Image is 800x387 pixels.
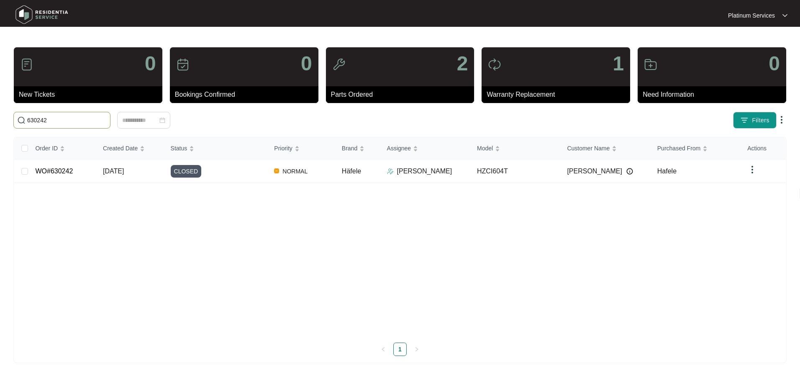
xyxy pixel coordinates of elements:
p: 1 [613,54,624,74]
p: Warranty Replacement [487,90,630,100]
th: Model [470,137,560,160]
th: Brand [335,137,380,160]
img: icon [176,58,190,71]
img: Info icon [626,168,633,175]
th: Assignee [380,137,470,160]
img: dropdown arrow [747,165,757,175]
p: Bookings Confirmed [175,90,318,100]
th: Created Date [96,137,164,160]
p: 0 [301,54,312,74]
span: right [414,347,419,352]
img: filter icon [740,116,749,124]
span: Purchased From [657,144,700,153]
img: icon [332,58,346,71]
img: dropdown arrow [782,13,787,18]
span: Priority [274,144,292,153]
img: residentia service logo [13,2,71,27]
p: 0 [769,54,780,74]
th: Customer Name [560,137,650,160]
img: dropdown arrow [777,115,787,125]
input: Search by Order Id, Assignee Name, Customer Name, Brand and Model [27,116,107,125]
span: Hafele [657,168,677,175]
p: 0 [145,54,156,74]
span: Customer Name [567,144,610,153]
span: Created Date [103,144,138,153]
button: right [410,343,423,356]
p: Platinum Services [728,11,775,20]
li: Next Page [410,343,423,356]
span: Häfele [342,168,361,175]
span: Assignee [387,144,411,153]
span: Status [171,144,187,153]
p: [PERSON_NAME] [397,166,452,176]
p: Need Information [643,90,786,100]
th: Priority [267,137,335,160]
img: Assigner Icon [387,168,394,175]
span: [PERSON_NAME] [567,166,622,176]
span: Filters [752,116,769,125]
th: Purchased From [651,137,741,160]
img: icon [488,58,501,71]
th: Status [164,137,268,160]
img: search-icon [17,116,26,124]
span: Brand [342,144,357,153]
img: icon [20,58,33,71]
p: Parts Ordered [331,90,474,100]
th: Actions [741,137,786,160]
button: left [377,343,390,356]
img: Vercel Logo [274,168,279,173]
span: CLOSED [171,165,202,178]
span: Order ID [35,144,58,153]
span: NORMAL [279,166,311,176]
a: WO#630242 [35,168,73,175]
p: New Tickets [19,90,162,100]
li: Previous Page [377,343,390,356]
li: 1 [393,343,407,356]
button: filter iconFilters [733,112,777,129]
a: 1 [394,343,406,356]
span: [DATE] [103,168,124,175]
span: left [381,347,386,352]
p: 2 [457,54,468,74]
img: icon [644,58,657,71]
span: Model [477,144,493,153]
th: Order ID [28,137,96,160]
td: HZCI604T [470,160,560,183]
